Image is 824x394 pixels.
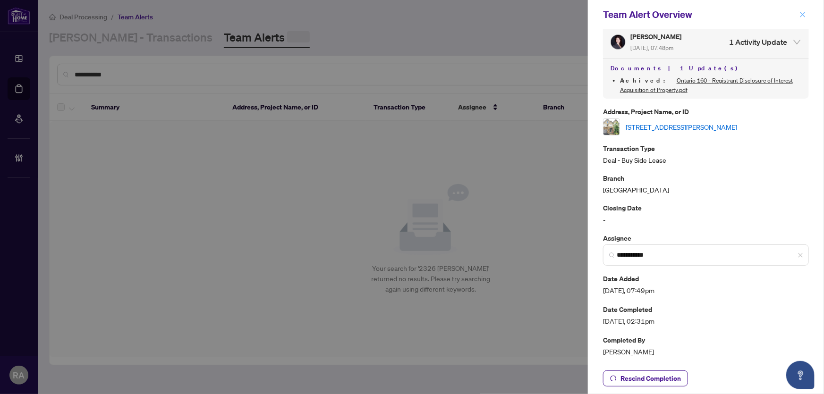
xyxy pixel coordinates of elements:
p: Completed By [603,335,809,345]
p: Transaction Type [603,143,809,154]
span: [DATE], 07:48pm [630,44,673,51]
span: undo [610,375,617,382]
h4: Documents | 1 Update(s) [611,63,801,74]
p: Closing Date [603,202,809,213]
p: Address, Project Name, or ID [603,106,809,117]
a: [STREET_ADDRESS][PERSON_NAME] [626,122,737,132]
span: [PERSON_NAME] [603,346,809,357]
div: - [603,202,809,225]
span: [DATE], 02:31pm [603,316,809,327]
img: thumbnail-img [603,119,620,135]
button: Rescind Completion [603,370,688,386]
p: Date Added [603,273,809,284]
p: Date Completed [603,304,809,315]
span: expanded [793,38,801,46]
span: close [799,11,806,18]
a: Ontario 160 - Registrant Disclosure of Interest Acquisition of Property.pdf [620,77,793,93]
div: Profile Icon[PERSON_NAME] [DATE], 07:48pm1 Activity Update [603,25,809,59]
div: [GEOGRAPHIC_DATA] [603,173,809,195]
p: Assignee [603,233,809,243]
img: search_icon [609,252,615,258]
div: Team Alert Overview [603,8,797,22]
button: Open asap [786,361,815,389]
img: Profile Icon [611,35,625,49]
span: Rescind Completion [620,371,681,386]
h5: [PERSON_NAME] [630,31,683,42]
div: Deal - Buy Side Lease [603,143,809,165]
span: [DATE], 07:49pm [603,285,809,296]
span: close [798,252,803,258]
span: Archived : [620,76,677,84]
p: Branch [603,173,809,184]
h4: 1 Activity Update [729,36,787,48]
